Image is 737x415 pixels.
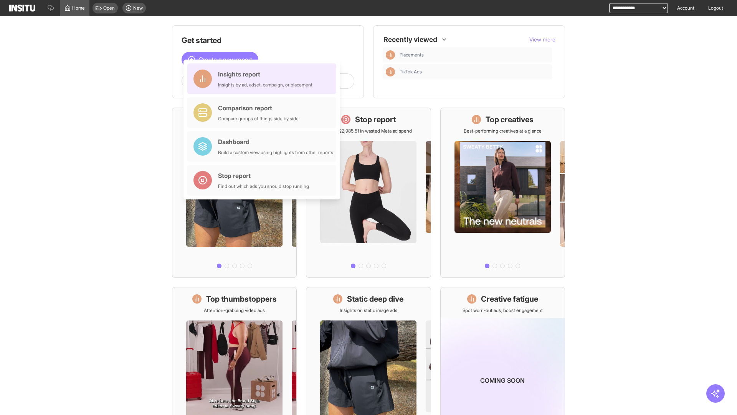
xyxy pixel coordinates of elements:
[400,52,424,58] span: Placements
[218,137,333,146] div: Dashboard
[133,5,143,11] span: New
[218,70,312,79] div: Insights report
[206,294,277,304] h1: Top thumbstoppers
[218,183,309,189] div: Find out which ads you should stop running
[103,5,115,11] span: Open
[355,114,396,125] h1: Stop report
[218,82,312,88] div: Insights by ad, adset, campaign, or placement
[386,50,395,60] div: Insights
[182,35,354,46] h1: Get started
[218,171,309,180] div: Stop report
[464,128,542,134] p: Best-performing creatives at a glance
[386,67,395,76] div: Insights
[347,294,403,304] h1: Static deep dive
[198,55,252,64] span: Create a new report
[9,5,35,12] img: Logo
[218,103,299,113] div: Comparison report
[486,114,534,125] h1: Top creatives
[340,307,397,314] p: Insights on static image ads
[72,5,85,11] span: Home
[529,36,555,43] button: View more
[325,128,412,134] p: Save £22,985.51 in wasted Meta ad spend
[182,52,258,67] button: Create a new report
[172,108,297,278] a: What's live nowSee all active ads instantly
[218,116,299,122] div: Compare groups of things side by side
[204,307,265,314] p: Attention-grabbing video ads
[440,108,565,278] a: Top creativesBest-performing creatives at a glance
[400,52,549,58] span: Placements
[400,69,422,75] span: TikTok Ads
[400,69,549,75] span: TikTok Ads
[218,149,333,156] div: Build a custom view using highlights from other reports
[306,108,431,278] a: Stop reportSave £22,985.51 in wasted Meta ad spend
